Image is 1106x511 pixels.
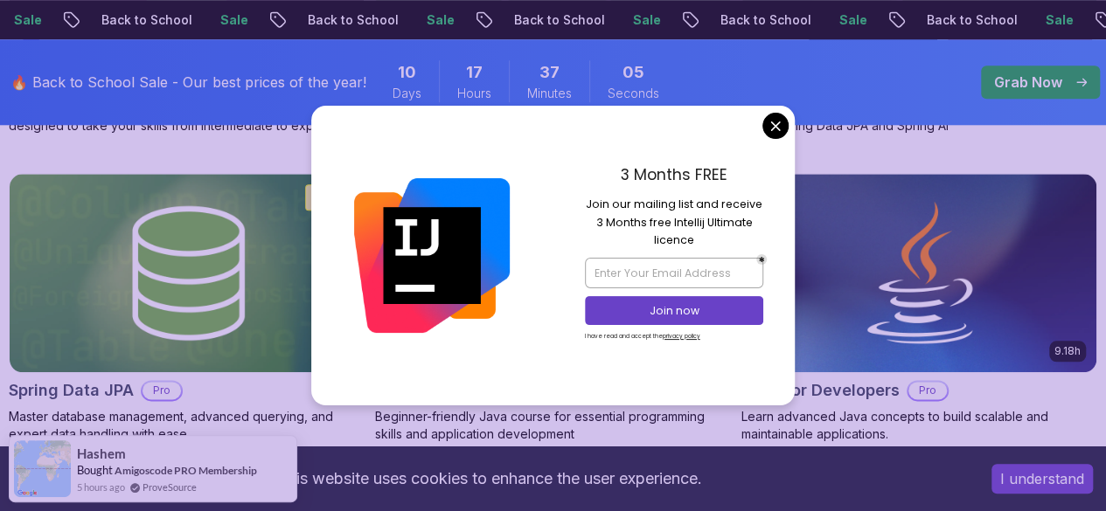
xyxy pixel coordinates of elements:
[400,11,456,29] p: Sale
[813,11,869,29] p: Sale
[194,11,250,29] p: Sale
[741,173,1097,443] a: Java for Developers card9.18hJava for DevelopersProLearn advanced Java concepts to build scalable...
[741,408,1097,443] p: Learn advanced Java concepts to build scalable and maintainable applications.
[14,440,71,497] img: provesource social proof notification image
[623,60,644,85] span: 5 Seconds
[741,378,900,403] h2: Java for Developers
[539,60,560,85] span: 37 Minutes
[994,72,1062,93] p: Grab Now
[75,11,194,29] p: Back to School
[115,464,257,477] a: Amigoscode PRO Membership
[393,85,421,102] span: Days
[908,382,947,399] p: Pro
[457,85,491,102] span: Hours
[527,85,572,102] span: Minutes
[77,480,125,494] span: 5 hours ago
[77,463,113,477] span: Bought
[607,11,663,29] p: Sale
[9,408,365,443] p: Master database management, advanced querying, and expert data handling with ease
[608,85,659,102] span: Seconds
[466,60,483,85] span: 17 Hours
[282,11,400,29] p: Back to School
[375,408,731,443] p: Beginner-friendly Java course for essential programming skills and application development
[143,480,197,494] a: ProveSource
[9,378,134,403] h2: Spring Data JPA
[13,459,965,498] div: This website uses cookies to enhance the user experience.
[694,11,813,29] p: Back to School
[1019,11,1075,29] p: Sale
[398,60,416,85] span: 10 Days
[1054,344,1081,358] p: 9.18h
[10,72,366,93] p: 🔥 Back to School Sale - Our best prices of the year!
[10,174,364,372] img: Spring Data JPA card
[143,382,181,399] p: Pro
[9,173,365,443] a: Spring Data JPA card6.65hNEWSpring Data JPAProMaster database management, advanced querying, and ...
[742,174,1096,372] img: Java for Developers card
[77,446,126,461] span: Hashem
[991,464,1093,494] button: Accept cookies
[488,11,607,29] p: Back to School
[901,11,1019,29] p: Back to School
